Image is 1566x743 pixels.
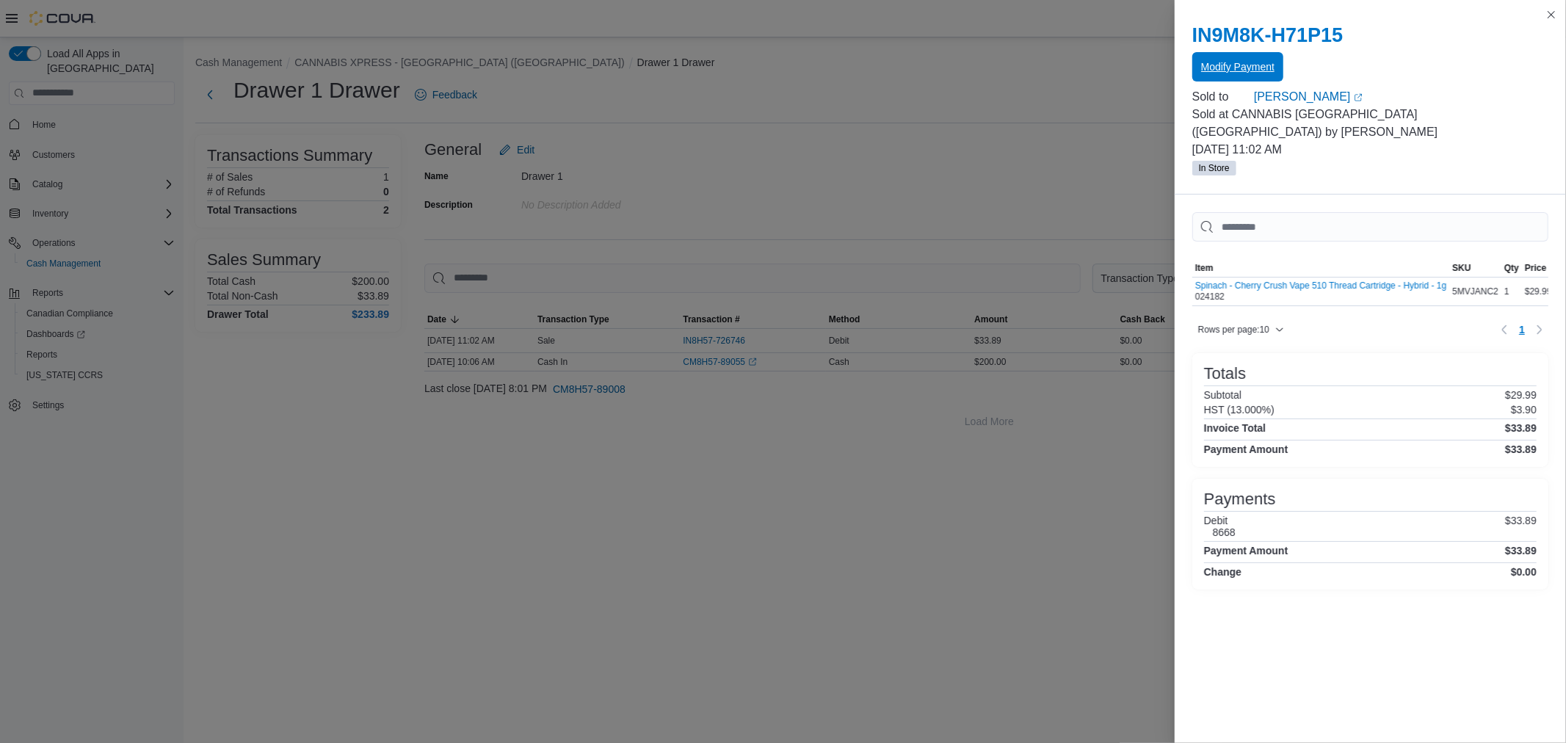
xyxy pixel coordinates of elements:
span: Rows per page : 10 [1198,324,1269,336]
span: 5MVJANC2 [1452,286,1498,297]
span: In Store [1199,162,1230,175]
h3: Totals [1204,365,1246,383]
a: [PERSON_NAME]External link [1254,88,1548,106]
span: Price [1525,262,1546,274]
button: Previous page [1496,321,1513,338]
h4: $33.89 [1505,422,1537,434]
button: Close this dialog [1543,6,1560,23]
span: SKU [1452,262,1471,274]
span: Qty [1504,262,1519,274]
h6: Subtotal [1204,389,1241,401]
button: Page 1 of 1 [1513,318,1531,341]
button: Next page [1531,321,1548,338]
h4: $0.00 [1511,566,1537,578]
h6: HST (13.000%) [1204,404,1275,416]
button: Qty [1501,259,1522,277]
ul: Pagination for table: MemoryTable from EuiInMemoryTable [1513,318,1531,341]
h3: Payments [1204,490,1276,508]
button: Modify Payment [1192,52,1283,81]
p: [DATE] 11:02 AM [1192,141,1548,159]
p: $33.89 [1505,515,1537,538]
button: Spinach - Cherry Crush Vape 510 Thread Cartridge - Hybrid - 1g [1195,280,1446,291]
span: 1 [1519,322,1525,337]
h4: Payment Amount [1204,545,1288,557]
div: Sold to [1192,88,1251,106]
nav: Pagination for table: MemoryTable from EuiInMemoryTable [1496,318,1548,341]
span: Item [1195,262,1214,274]
h4: $33.89 [1505,545,1537,557]
h4: Invoice Total [1204,422,1266,434]
button: Item [1192,259,1449,277]
button: Price [1522,259,1555,277]
h2: IN9M8K-H71P15 [1192,23,1548,47]
div: 1 [1501,283,1522,300]
span: In Store [1192,161,1236,175]
h6: 8668 [1213,526,1236,538]
h4: Payment Amount [1204,443,1288,455]
svg: External link [1354,93,1363,102]
p: Sold at CANNABIS [GEOGRAPHIC_DATA] ([GEOGRAPHIC_DATA]) by [PERSON_NAME] [1192,106,1548,141]
button: Rows per page:10 [1192,321,1290,338]
span: Modify Payment [1201,59,1275,74]
h6: Debit [1204,515,1236,526]
h4: $33.89 [1505,443,1537,455]
div: $29.99 [1522,283,1555,300]
input: This is a search bar. As you type, the results lower in the page will automatically filter. [1192,212,1548,242]
h4: Change [1204,566,1241,578]
button: SKU [1449,259,1501,277]
p: $3.90 [1511,404,1537,416]
p: $29.99 [1505,389,1537,401]
div: 024182 [1195,280,1446,302]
